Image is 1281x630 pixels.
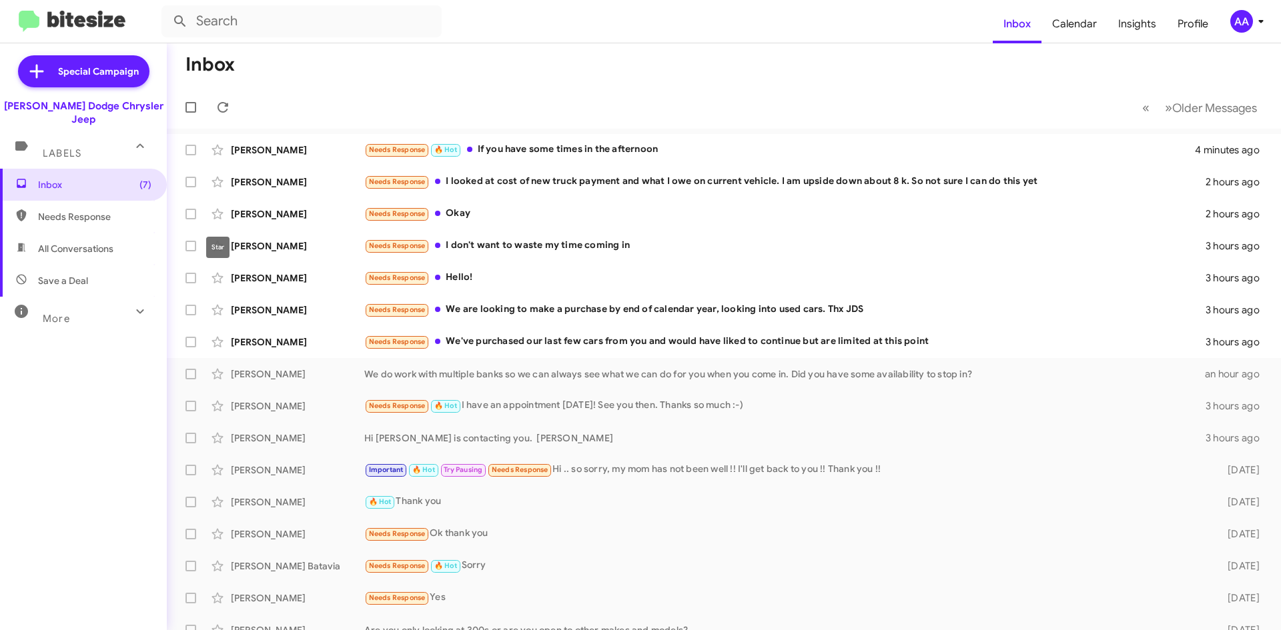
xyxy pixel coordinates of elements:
div: AA [1230,10,1253,33]
span: Needs Response [369,209,426,218]
input: Search [161,5,442,37]
div: [PERSON_NAME] [231,367,364,381]
a: Inbox [993,5,1041,43]
div: [DATE] [1206,591,1270,605]
span: Needs Response [369,305,426,314]
div: [DATE] [1206,495,1270,509]
div: [PERSON_NAME] [231,591,364,605]
div: Star [206,237,230,258]
span: 🔥 Hot [434,145,457,154]
span: Special Campaign [58,65,139,78]
span: » [1165,99,1172,116]
div: [DATE] [1206,559,1270,573]
a: Profile [1167,5,1219,43]
span: 🔥 Hot [369,497,392,506]
span: Needs Response [369,273,426,282]
button: Next [1157,94,1265,121]
button: AA [1219,10,1266,33]
div: Ok thank you [364,526,1206,541]
span: (7) [139,178,151,191]
div: Thank you [364,494,1206,509]
span: Needs Response [369,241,426,250]
div: [PERSON_NAME] [231,527,364,541]
div: 3 hours ago [1206,239,1270,253]
button: Previous [1134,94,1158,121]
div: [PERSON_NAME] [231,175,364,189]
div: I have an appointment [DATE]! See you then. Thanks so much :-) [364,398,1206,413]
a: Calendar [1041,5,1108,43]
span: Needs Response [369,145,426,154]
div: Sorry [364,558,1206,573]
div: Okay [364,206,1206,221]
div: If you have some times in the afternoon [364,142,1195,157]
span: Needs Response [369,337,426,346]
span: Needs Response [492,465,548,474]
div: 3 hours ago [1206,303,1270,317]
a: Insights [1108,5,1167,43]
div: I looked at cost of new truck payment and what I owe on current vehicle. I am upside down about 8... [364,174,1206,189]
span: Important [369,465,404,474]
div: [PERSON_NAME] [231,303,364,317]
span: Needs Response [369,177,426,186]
div: I don't want to waste my time coming in [364,238,1206,253]
div: [PERSON_NAME] [231,399,364,413]
div: Yes [364,590,1206,605]
div: [PERSON_NAME] [231,271,364,285]
span: « [1142,99,1150,116]
span: All Conversations [38,242,113,255]
div: [PERSON_NAME] [231,207,364,221]
div: Hello! [364,270,1206,285]
div: 3 hours ago [1206,271,1270,285]
span: Inbox [38,178,151,191]
div: [DATE] [1206,463,1270,477]
span: 🔥 Hot [434,561,457,570]
div: 3 hours ago [1206,335,1270,349]
span: Needs Response [38,210,151,223]
div: Hi .. so sorry, my mom has not been well !! I'll get back to you !! Thank you !! [364,462,1206,477]
span: Needs Response [369,593,426,602]
div: Hi [PERSON_NAME] is contacting you. [PERSON_NAME] [364,431,1206,445]
span: More [43,313,70,325]
span: Needs Response [369,561,426,570]
span: Needs Response [369,401,426,410]
div: [PERSON_NAME] [231,239,364,253]
div: [PERSON_NAME] [231,431,364,445]
div: [DATE] [1206,527,1270,541]
span: Needs Response [369,529,426,538]
span: 🔥 Hot [434,401,457,410]
span: Save a Deal [38,274,88,287]
div: an hour ago [1205,367,1270,381]
div: 2 hours ago [1206,207,1270,221]
span: Try Pausing [444,465,482,474]
nav: Page navigation example [1135,94,1265,121]
div: 3 hours ago [1206,431,1270,445]
a: Special Campaign [18,55,149,87]
span: Labels [43,147,81,159]
div: We do work with multiple banks so we can always see what we can do for you when you come in. Did ... [364,367,1205,381]
div: [PERSON_NAME] [231,143,364,157]
span: Older Messages [1172,101,1257,115]
div: 3 hours ago [1206,399,1270,413]
span: 🔥 Hot [412,465,435,474]
div: 4 minutes ago [1195,143,1270,157]
div: 2 hours ago [1206,175,1270,189]
div: We are looking to make a purchase by end of calendar year, looking into used cars. Thx JDS [364,302,1206,317]
div: [PERSON_NAME] Batavia [231,559,364,573]
div: We've purchased our last few cars from you and would have liked to continue but are limited at th... [364,334,1206,349]
div: [PERSON_NAME] [231,335,364,349]
div: [PERSON_NAME] [231,463,364,477]
h1: Inbox [185,54,235,75]
div: [PERSON_NAME] [231,495,364,509]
